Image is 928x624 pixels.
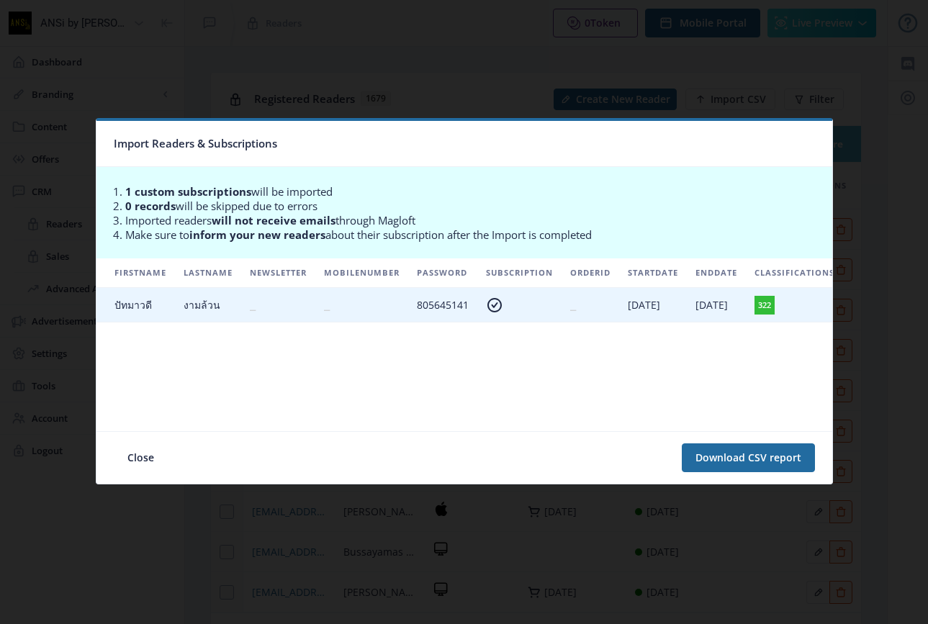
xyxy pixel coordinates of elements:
[315,258,408,288] th: mobileNumber
[408,258,477,288] th: password
[175,258,241,288] th: lastname
[96,121,832,167] nb-card-header: Import Readers & Subscriptions
[746,258,843,288] th: classifications
[114,443,168,472] button: Close
[125,227,825,242] li: Make sure to about their subscription after the Import is completed
[212,213,335,227] b: will not receive emails
[125,184,825,199] li: will be imported
[114,298,152,312] span: ปัทมาวดี
[619,258,687,288] th: startDate
[241,258,315,288] th: newsletter
[417,298,469,312] span: 805645141
[754,296,775,315] span: 322
[695,298,728,312] span: [DATE]
[687,258,746,288] th: endDate
[189,227,325,242] b: inform your new readers
[562,258,619,288] th: orderId
[125,199,176,213] b: 0 records
[250,298,256,312] span: ⎯
[125,199,825,213] li: will be skipped due to errors
[106,258,175,288] th: firstname
[324,298,330,312] span: ⎯
[184,298,220,312] span: งามล้วน
[125,184,251,199] b: 1 custom subscriptions
[125,213,825,227] li: Imported readers through Magloft
[570,298,576,312] span: ⎯
[682,443,815,472] button: Download CSV report
[628,298,660,312] span: [DATE]
[477,258,562,288] th: subscription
